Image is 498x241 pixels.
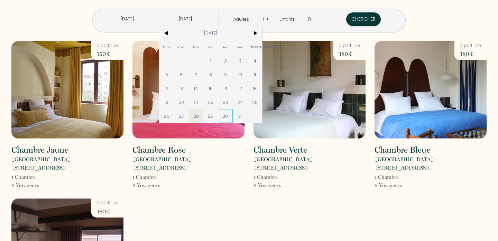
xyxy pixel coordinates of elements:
div: 1 [261,14,266,25]
div: Enfants [279,16,297,23]
span: > [248,26,262,40]
h2: Chambre Jaune [11,146,68,154]
span: Lun [174,40,189,54]
h2: Chambre Verte [253,146,307,154]
span: 14 [188,81,203,95]
img: guests [154,17,159,22]
a: - [304,16,306,22]
span: Mer [203,40,218,54]
span: 18 [248,81,262,95]
span: 30 [218,109,233,123]
span: s [158,182,160,189]
span: 15 [203,81,218,95]
span: 3 [233,54,248,68]
span: 27 [174,109,189,123]
p: 180 € [460,49,481,59]
span: s [400,182,402,189]
span: 8 [203,68,218,81]
span: 25 [248,95,262,109]
span: 17 [233,81,248,95]
span: 2 [218,54,233,68]
span: 20 [174,95,189,109]
span: 4 [248,54,262,68]
p: à partir de [97,42,118,49]
span: 11 [248,68,262,81]
span: Ven [233,40,248,54]
p: 1 Chambre [11,173,39,181]
span: 31 [233,109,248,123]
input: Arrivée [101,12,154,26]
span: 12 [159,81,174,95]
div: 0 [306,14,313,25]
span: 24 [233,95,248,109]
p: 1 Chambre [375,173,402,181]
span: 5 [159,68,174,81]
button: Chercher [346,12,381,26]
a: + [266,16,269,22]
p: 150 € [97,49,118,59]
span: 21 [188,95,203,109]
span: 10 [233,68,248,81]
span: s [279,182,281,189]
span: 22 [203,95,218,109]
span: 28 [188,109,203,123]
a: - [259,16,261,22]
span: 1 [203,54,218,68]
img: rental-image [253,41,366,138]
span: [DATE] [174,26,248,40]
p: [GEOGRAPHIC_DATA] - [STREET_ADDRESS] [375,155,487,172]
img: rental-image [11,41,123,138]
p: 1 Chambre [253,173,281,181]
span: 13 [174,81,189,95]
span: Mar [188,40,203,54]
span: 26 [159,109,174,123]
p: à partir de [339,42,360,49]
input: Départ [159,12,212,26]
h2: Chambre Bleue [375,146,430,154]
span: 6 [174,68,189,81]
p: 1 Chambre [132,173,160,181]
span: 19 [159,95,174,109]
p: à partir de [97,200,118,206]
span: s [37,182,39,189]
p: [GEOGRAPHIC_DATA] - [STREET_ADDRESS] [253,155,366,172]
img: rental-image [375,41,487,138]
p: 2 Voyageur [375,181,402,190]
p: 2 Voyageur [132,181,160,190]
span: 7 [188,68,203,81]
p: 180 € [97,206,118,216]
span: Jeu [218,40,233,54]
p: 180 € [339,49,360,59]
span: Dim [159,40,174,54]
img: rental-image [132,41,245,138]
span: [PERSON_NAME] [248,40,262,54]
p: à partir de [460,42,481,49]
p: [GEOGRAPHIC_DATA] - [STREET_ADDRESS] [132,155,245,172]
span: 23 [218,95,233,109]
p: 2 Voyageur [253,181,281,190]
h2: Chambre Rose [132,146,186,154]
span: 9 [218,68,233,81]
div: Adultes [233,16,251,23]
p: [GEOGRAPHIC_DATA] - [STREET_ADDRESS] [11,155,123,172]
span: 16 [218,81,233,95]
a: + [313,16,316,22]
span: 29 [203,109,218,123]
span: < [159,26,174,40]
p: 2 Voyageur [11,181,39,190]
